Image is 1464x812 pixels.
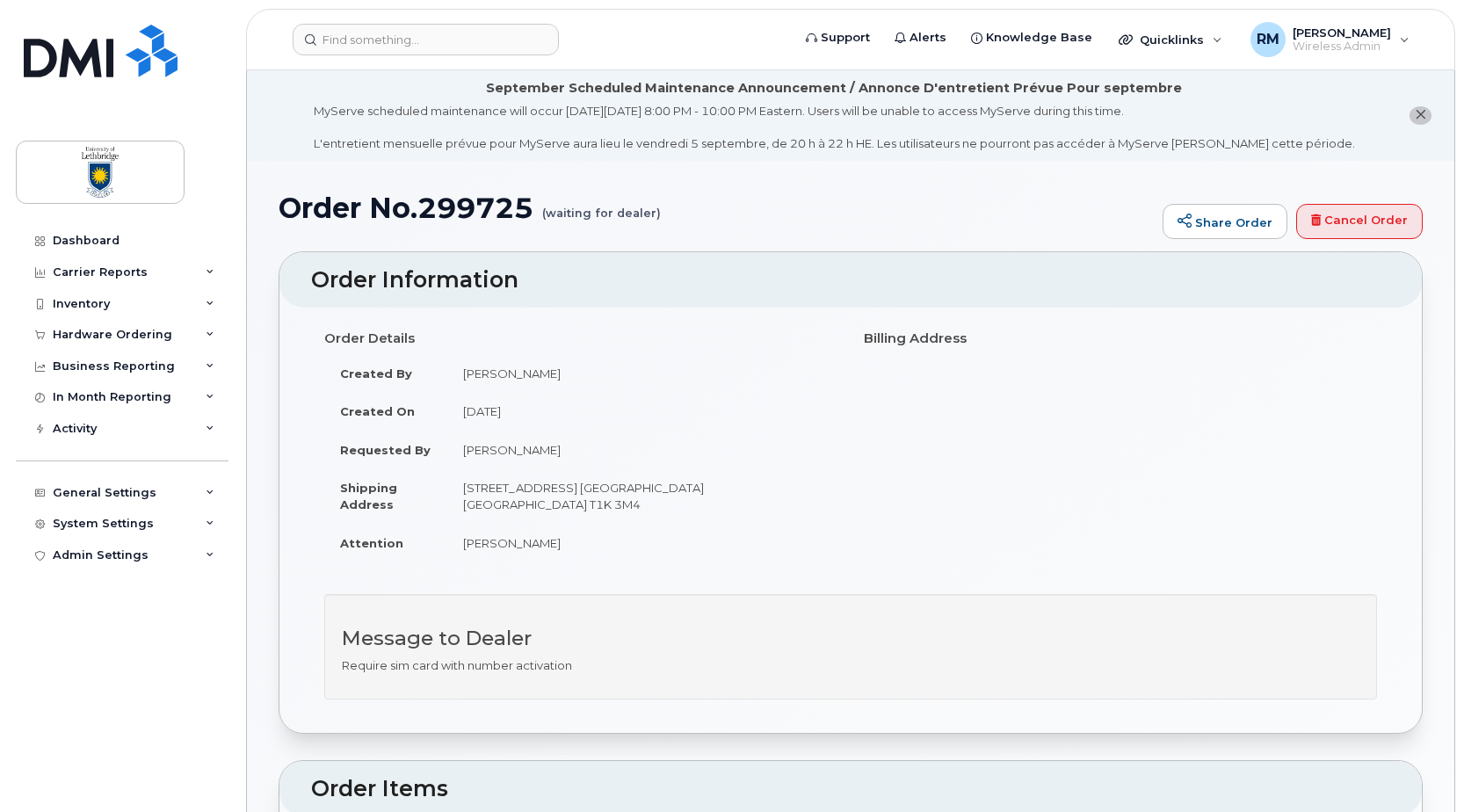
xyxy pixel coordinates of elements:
h3: Message to Dealer [342,627,1359,649]
strong: Attention [340,536,403,550]
h2: Order Information [311,268,1390,293]
h4: Order Details [324,331,837,346]
td: [PERSON_NAME] [447,431,837,469]
strong: Requested By [340,443,431,457]
a: Cancel Order [1296,204,1423,239]
h4: Billing Address [864,331,1377,346]
div: MyServe scheduled maintenance will occur [DATE][DATE] 8:00 PM - 10:00 PM Eastern. Users will be u... [314,103,1355,152]
small: (waiting for dealer) [542,192,661,220]
td: [PERSON_NAME] [447,524,837,562]
strong: Created By [340,366,412,381]
h1: Order No.299725 [279,192,1154,223]
strong: Shipping Address [340,481,397,511]
button: close notification [1410,106,1431,125]
div: September Scheduled Maintenance Announcement / Annonce D'entretient Prévue Pour septembre [486,79,1182,98]
h2: Order Items [311,777,1390,801]
td: [DATE] [447,392,837,431]
td: [PERSON_NAME] [447,354,837,393]
strong: Created On [340,404,415,418]
td: [STREET_ADDRESS] [GEOGRAPHIC_DATA] [GEOGRAPHIC_DATA] T1K 3M4 [447,468,837,523]
p: Require sim card with number activation [342,657,1359,674]
a: Share Order [1163,204,1287,239]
